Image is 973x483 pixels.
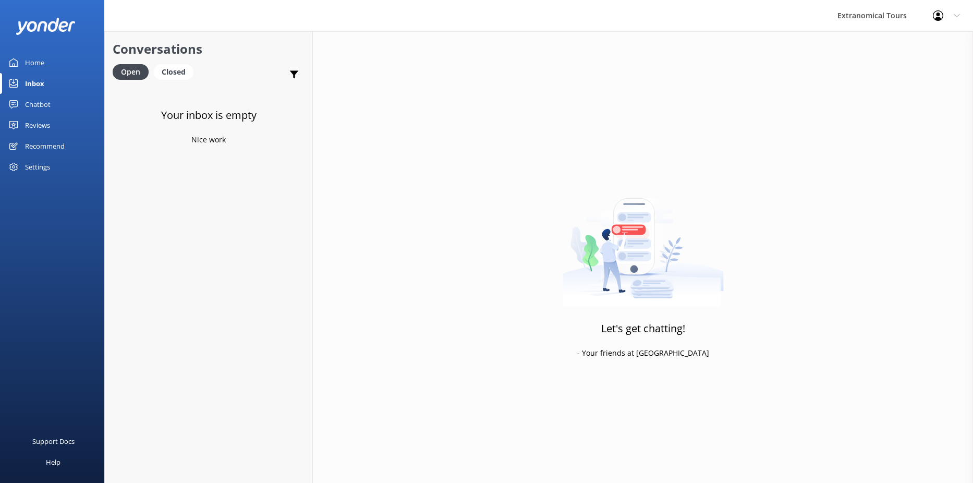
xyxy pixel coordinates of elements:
[154,64,193,80] div: Closed
[191,134,226,146] p: Nice work
[25,73,44,94] div: Inbox
[601,320,685,337] h3: Let's get chatting!
[113,39,305,59] h2: Conversations
[577,347,709,359] p: - Your friends at [GEOGRAPHIC_DATA]
[46,452,60,473] div: Help
[25,115,50,136] div: Reviews
[154,66,199,77] a: Closed
[25,136,65,156] div: Recommend
[25,52,44,73] div: Home
[161,107,257,124] h3: Your inbox is empty
[113,64,149,80] div: Open
[32,431,75,452] div: Support Docs
[25,156,50,177] div: Settings
[25,94,51,115] div: Chatbot
[563,176,724,307] img: artwork of a man stealing a conversation from at giant smartphone
[113,66,154,77] a: Open
[16,18,76,35] img: yonder-white-logo.png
